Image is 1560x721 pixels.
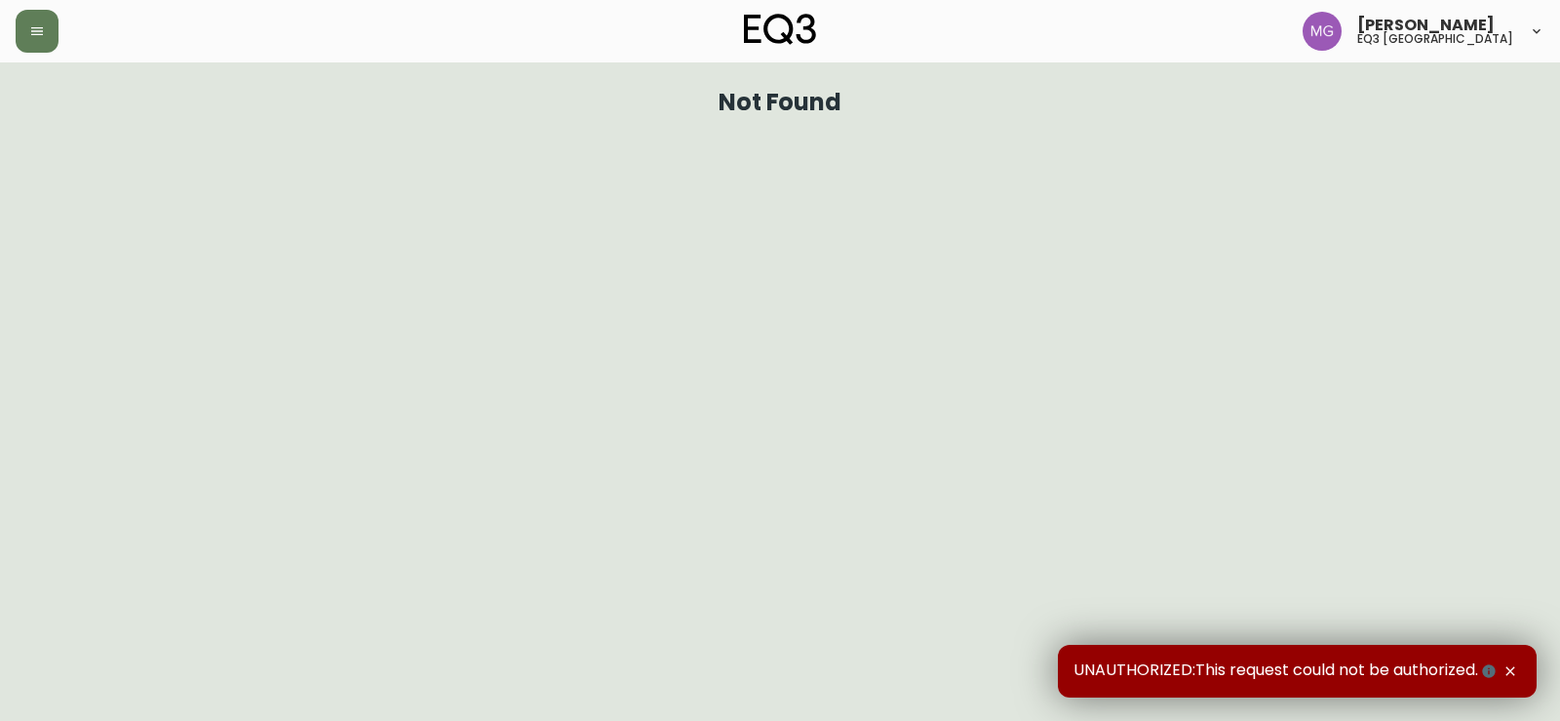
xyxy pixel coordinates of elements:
span: UNAUTHORIZED:This request could not be authorized. [1073,661,1500,682]
h1: Not Found [719,94,842,111]
img: logo [744,14,816,45]
h5: eq3 [GEOGRAPHIC_DATA] [1357,33,1513,45]
span: [PERSON_NAME] [1357,18,1495,33]
img: de8837be2a95cd31bb7c9ae23fe16153 [1303,12,1342,51]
